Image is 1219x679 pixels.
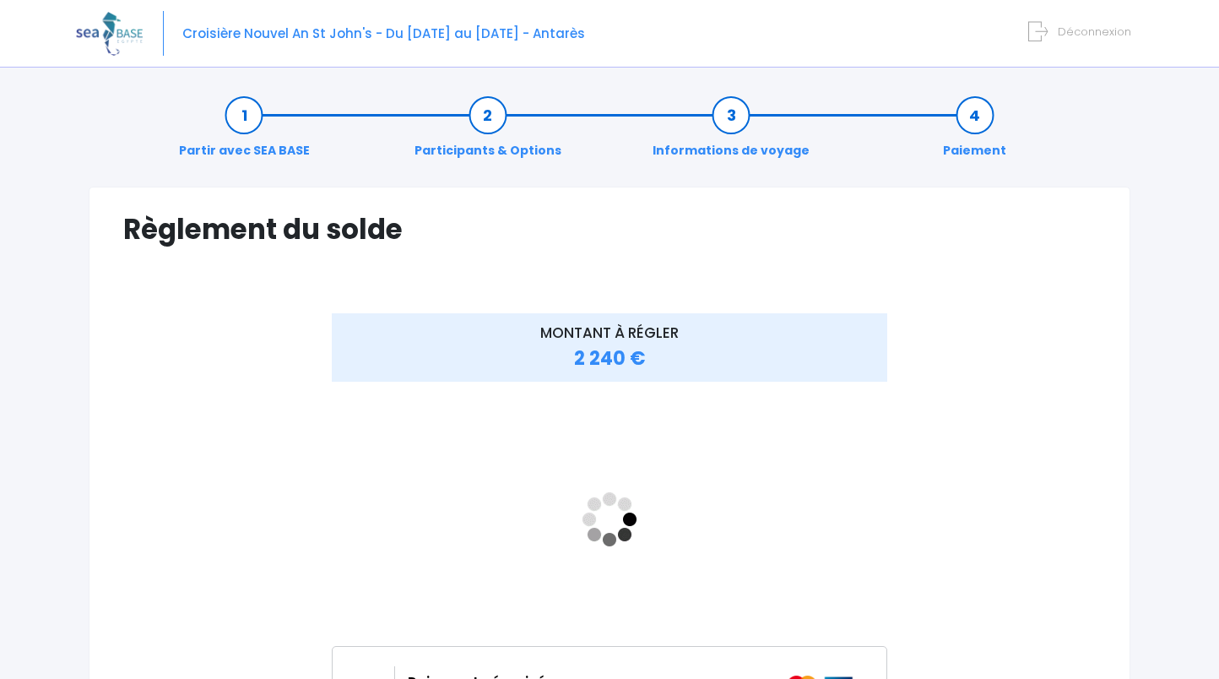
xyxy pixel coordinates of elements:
a: Paiement [935,106,1015,160]
span: Déconnexion [1058,24,1131,40]
a: Partir avec SEA BASE [171,106,318,160]
span: Croisière Nouvel An St John's - Du [DATE] au [DATE] - Antarès [182,24,585,42]
iframe: <!-- //required --> [332,393,887,646]
span: MONTANT À RÉGLER [540,323,679,343]
a: Participants & Options [406,106,570,160]
h1: Règlement du solde [123,213,1096,246]
span: 2 240 € [574,345,646,372]
a: Informations de voyage [644,106,818,160]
